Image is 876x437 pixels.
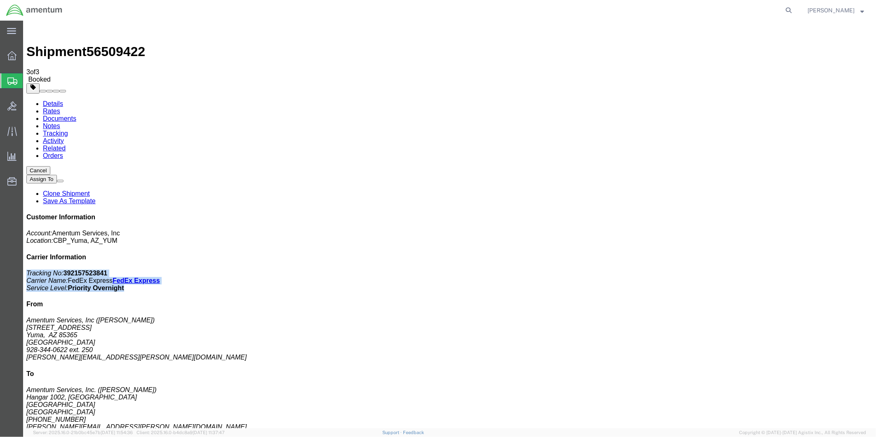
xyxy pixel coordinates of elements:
[193,430,225,435] span: [DATE] 11:37:47
[739,429,866,436] span: Copyright © [DATE]-[DATE] Agistix Inc., All Rights Reserved
[808,6,855,15] span: Kenneth Wicker
[807,5,864,15] button: [PERSON_NAME]
[6,4,63,16] img: logo
[137,430,225,435] span: Client: 2025.16.0-b4dc8a9
[33,430,133,435] span: Server: 2025.16.0-21b0bc45e7b
[382,430,403,435] a: Support
[403,430,424,435] a: Feedback
[23,21,876,428] iframe: FS Legacy Container
[101,430,133,435] span: [DATE] 11:54:36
